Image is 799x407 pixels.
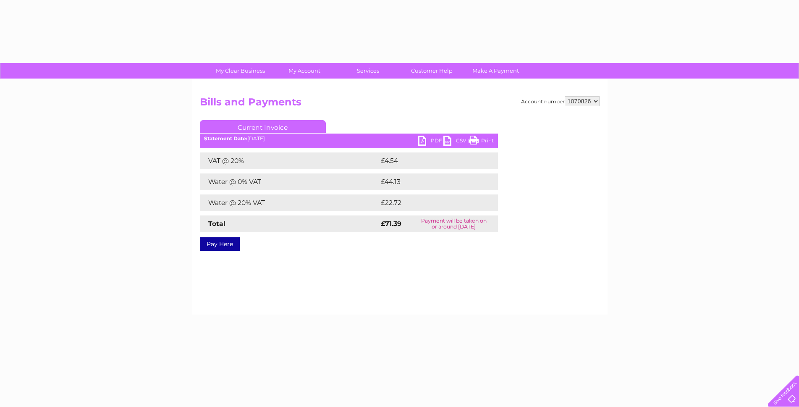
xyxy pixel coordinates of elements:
a: Services [333,63,403,79]
a: My Clear Business [206,63,275,79]
td: Water @ 0% VAT [200,173,379,190]
a: CSV [443,136,469,148]
td: Water @ 20% VAT [200,194,379,211]
td: VAT @ 20% [200,152,379,169]
a: Make A Payment [461,63,530,79]
td: £44.13 [379,173,480,190]
a: Customer Help [397,63,466,79]
div: Account number [521,96,600,106]
b: Statement Date: [204,135,247,142]
a: Pay Here [200,237,240,251]
strong: £71.39 [381,220,401,228]
h2: Bills and Payments [200,96,600,112]
td: Payment will be taken on or around [DATE] [410,215,498,232]
div: [DATE] [200,136,498,142]
a: Print [469,136,494,148]
a: PDF [418,136,443,148]
a: Current Invoice [200,120,326,133]
a: My Account [270,63,339,79]
strong: Total [208,220,225,228]
td: £4.54 [379,152,478,169]
td: £22.72 [379,194,481,211]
